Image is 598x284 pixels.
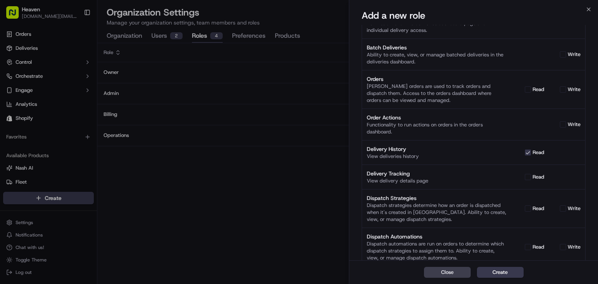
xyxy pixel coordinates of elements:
[367,114,507,121] div: Order Actions
[533,86,544,93] label: read
[8,134,20,149] img: Wisdom Oko
[367,51,507,65] div: Ability to create, view, or manage batched deliveries in the deliveries dashboard.
[367,83,507,104] div: [PERSON_NAME] orders are used to track orders and dispatch them. Access to the orders dashboard w...
[367,177,507,184] div: View delivery details page
[8,101,52,107] div: Past conversations
[8,74,22,88] img: 1736555255976-a54dd68f-1ca7-489b-9aae-adbdc363a1c4
[16,121,22,127] img: 1736555255976-a54dd68f-1ca7-489b-9aae-adbdc363a1c4
[24,120,63,126] span: [PERSON_NAME]
[568,51,580,58] label: write
[533,244,544,251] label: read
[63,170,128,184] a: 💻API Documentation
[24,141,83,147] span: Wisdom [PERSON_NAME]
[533,174,544,181] label: read
[8,113,20,125] img: Brigitte Vinadas
[367,194,507,202] div: Dispatch Strategies
[533,205,544,212] label: read
[74,174,125,181] span: API Documentation
[69,120,85,126] span: [DATE]
[367,170,507,177] div: Delivery Tracking
[568,205,580,212] label: write
[8,31,142,43] p: Welcome 👋
[362,9,586,22] h2: Add a new role
[367,75,507,83] div: Orders
[8,7,23,23] img: Nash
[533,149,544,156] label: read
[77,193,94,198] span: Pylon
[367,153,507,160] div: View deliveries history
[367,233,507,240] div: Dispatch Automations
[16,74,30,88] img: 8016278978528_b943e370aa5ada12b00a_72.png
[16,174,60,181] span: Knowledge Base
[367,240,507,261] div: Dispatch automations are run on orders to determine which dispatch strategies to assign them to. ...
[367,145,507,153] div: Delivery History
[367,44,507,51] div: Batch Deliveries
[84,141,87,147] span: •
[424,267,471,278] button: Close
[89,141,105,147] span: [DATE]
[8,174,14,181] div: 📗
[367,202,507,223] div: Dispatch strategies determine how an order is dispatched when it's created in [GEOGRAPHIC_DATA]. ...
[66,174,72,181] div: 💻
[568,86,580,93] label: write
[20,50,140,58] input: Got a question? Start typing here...
[35,74,128,82] div: Start new chat
[5,170,63,184] a: 📗Knowledge Base
[568,244,580,251] label: write
[35,82,107,88] div: We're available if you need us!
[568,121,580,128] label: write
[55,192,94,198] a: Powered byPylon
[121,99,142,109] button: See all
[16,142,22,148] img: 1736555255976-a54dd68f-1ca7-489b-9aae-adbdc363a1c4
[65,120,67,126] span: •
[477,267,524,278] button: Create
[132,76,142,86] button: Start new chat
[367,121,507,135] div: Functionality to run actions on orders in the orders dashboard.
